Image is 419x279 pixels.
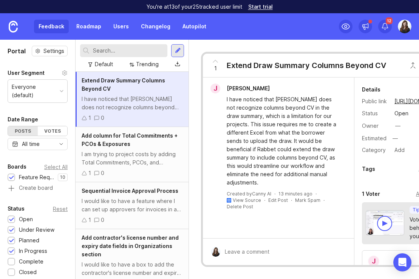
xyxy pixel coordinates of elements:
[109,20,133,33] a: Users
[19,257,43,266] div: Complete
[8,46,26,56] h1: Portal
[44,165,68,169] div: Select All
[32,46,68,56] button: Settings
[227,203,253,210] div: Delete Post
[9,21,18,33] img: Canny Home
[278,191,312,197] a: 13 minutes ago
[53,207,68,211] div: Reset
[38,126,68,136] div: Votes
[8,185,68,192] a: Create board
[291,197,292,203] div: ·
[323,197,325,203] div: ·
[82,188,178,194] span: Sequential Invoice Approval Process
[386,17,393,24] span: 12
[60,174,65,180] p: 10
[82,260,182,277] div: I would like to have a box to add the contractor's license number and expiry date in the Organiza...
[366,210,404,236] img: video-thumbnail-vote-d41b83416815613422e2ca741bf692cc.jpg
[210,84,220,93] div: J
[227,191,271,197] div: Created by Canny AI
[274,191,275,197] div: ·
[362,164,375,174] div: Tags
[214,64,217,73] span: 1
[19,247,47,255] div: In Progress
[88,169,91,177] div: 1
[136,20,175,33] a: Changelog
[362,85,380,94] div: Details
[362,189,380,198] div: 1 Voter
[206,84,276,93] a: J[PERSON_NAME]
[22,140,40,148] div: All time
[82,150,182,167] div: I am trying to project costs by adding Total Commitments, PCOs, and Exposures to get a comprehens...
[398,20,411,33] img: Candace Davis
[211,247,221,257] img: Candace Davis
[101,169,104,177] div: 0
[19,226,54,234] div: Under Review
[88,114,91,122] div: 1
[248,4,273,9] a: Start trial
[264,197,265,203] div: ·
[76,127,189,182] a: Add column for Total Commitments + PCOs & ExposuresI am trying to project costs by adding Total C...
[227,85,270,91] span: [PERSON_NAME]
[362,122,388,130] div: Owner
[19,268,37,276] div: Closed
[8,68,45,77] div: User Segment
[43,47,64,55] span: Settings
[227,95,339,187] div: I have noticed that [PERSON_NAME] does not recognize columns beyond CV in the draw summary, which...
[76,72,189,127] a: Extend Draw Summary Columns Beyond CVI have noticed that [PERSON_NAME] does not recognize columns...
[19,215,33,223] div: Open
[268,197,288,203] div: Edit Post
[88,216,91,224] div: 1
[82,77,165,92] span: Extend Draw Summary Columns Beyond CV
[8,126,38,136] div: Posts
[55,141,67,147] svg: toggle icon
[82,234,179,257] span: Add contractor's license number and expiry date fields in Organizations section
[136,60,159,68] div: Trending
[395,122,400,130] div: —
[178,20,211,33] a: Autopilot
[390,133,400,143] div: —
[82,95,182,112] div: I have noticed that [PERSON_NAME] does not recognize columns beyond CV in the draw summary, which...
[394,109,408,118] div: open
[19,173,54,181] div: Feature Requests
[392,145,407,155] div: Add
[76,182,189,229] a: Sequential Invoice Approval ProcessI would like to have a feature where I can set up approvers fo...
[93,46,164,55] input: Search...
[315,191,317,197] div: ·
[19,236,39,245] div: Planned
[388,145,407,155] a: Add
[82,132,178,147] span: Add column for Total Commitments + PCOs & Exposures
[8,115,38,124] div: Date Range
[393,253,411,271] div: Open Intercom Messenger
[362,97,388,105] div: Public link
[295,197,320,203] button: Mark Spam
[72,20,106,33] a: Roadmap
[147,3,242,11] p: You're at 13 of your 25 tracked user limit
[362,109,388,118] div: Status
[82,197,182,214] div: I would like to have a feature where I can set up approvers for invoices in a sequential manner. ...
[368,255,380,267] div: J
[101,216,104,224] div: 0
[233,197,261,203] a: View Source
[362,136,387,141] div: Estimated
[227,60,386,71] div: Extend Draw Summary Columns Beyond CV
[101,114,104,122] div: 0
[227,198,231,203] img: intercom
[95,60,113,68] div: Default
[362,146,388,154] div: Category
[12,83,57,99] div: Everyone (default)
[8,162,26,171] div: Boards
[8,204,25,213] div: Status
